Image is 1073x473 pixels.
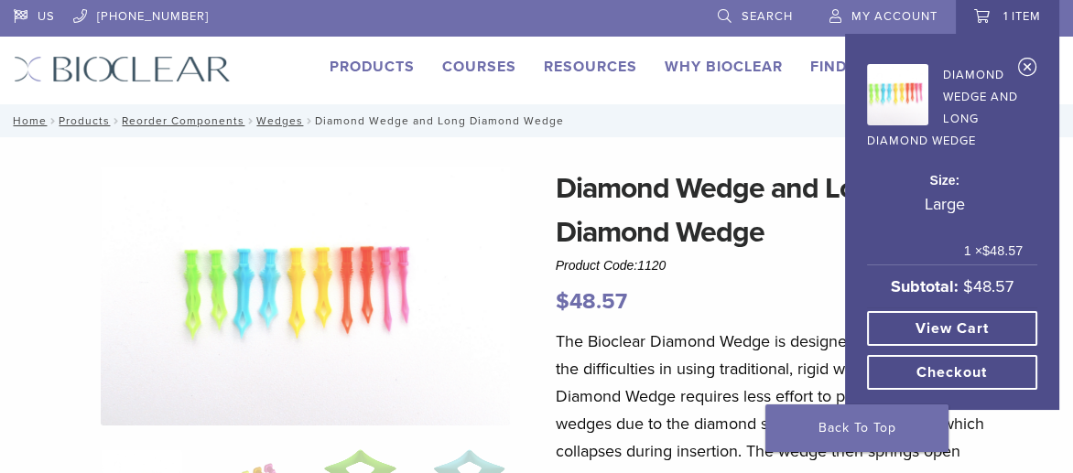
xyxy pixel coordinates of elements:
[867,311,1037,346] a: View cart
[256,114,303,127] a: Wedges
[891,276,959,296] strong: Subtotal:
[47,116,59,125] span: /
[742,9,793,24] span: Search
[556,258,667,273] span: Product Code:
[556,288,569,315] span: $
[101,167,510,425] img: DSC_0187_v3-1920x1218-1.png
[303,116,315,125] span: /
[867,64,928,125] img: Diamond Wedge and Long Diamond Wedge
[7,114,47,127] a: Home
[867,355,1037,390] a: Checkout
[867,59,1023,152] a: Diamond Wedge and Long Diamond Wedge
[982,243,1023,258] bdi: 48.57
[963,276,1013,296] bdi: 48.57
[851,9,938,24] span: My Account
[1018,57,1037,84] a: Remove Diamond Wedge and Long Diamond Wedge from cart
[867,190,1023,218] p: Large
[244,116,256,125] span: /
[1003,9,1041,24] span: 1 item
[330,58,415,76] a: Products
[765,404,948,452] a: Back To Top
[982,243,990,258] span: $
[963,276,973,296] span: $
[637,258,666,273] span: 1120
[442,58,516,76] a: Courses
[556,288,627,315] bdi: 48.57
[14,56,231,82] img: Bioclear
[544,58,637,76] a: Resources
[556,167,992,254] h1: Diamond Wedge and Long Diamond Wedge
[110,116,122,125] span: /
[122,114,244,127] a: Reorder Components
[59,114,110,127] a: Products
[665,58,783,76] a: Why Bioclear
[810,58,932,76] a: Find A Doctor
[867,171,1023,190] dt: Size:
[964,242,1023,262] span: 1 ×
